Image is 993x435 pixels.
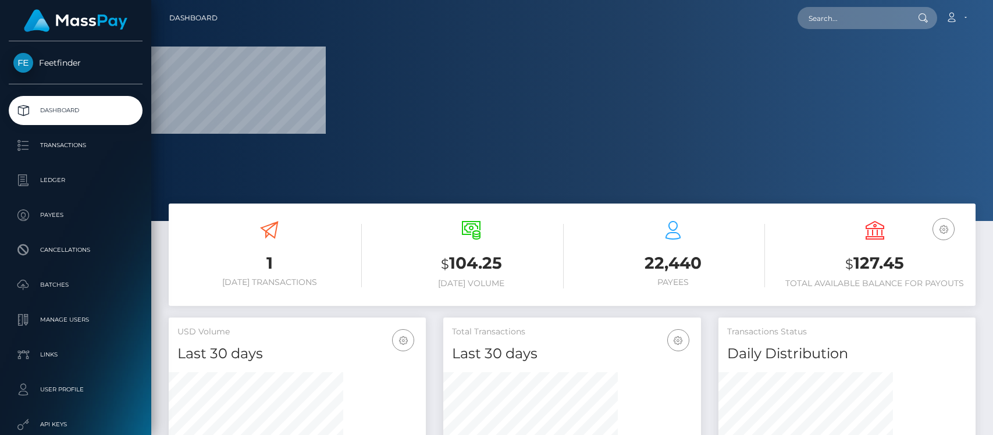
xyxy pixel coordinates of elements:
img: MassPay Logo [24,9,127,32]
a: Manage Users [9,305,143,334]
a: Ledger [9,166,143,195]
h3: 127.45 [782,252,967,276]
p: Payees [13,206,138,224]
a: Links [9,340,143,369]
h4: Last 30 days [452,344,692,364]
h6: Total Available Balance for Payouts [782,279,967,288]
h6: [DATE] Transactions [177,277,362,287]
p: Batches [13,276,138,294]
a: Batches [9,270,143,299]
p: User Profile [13,381,138,398]
a: Dashboard [169,6,218,30]
p: Transactions [13,137,138,154]
h3: 1 [177,252,362,274]
p: Dashboard [13,102,138,119]
h4: Daily Distribution [727,344,967,364]
a: User Profile [9,375,143,404]
a: Transactions [9,131,143,160]
img: Feetfinder [13,53,33,73]
h4: Last 30 days [177,344,417,364]
small: $ [845,256,853,272]
h6: Payees [581,277,766,287]
p: Ledger [13,172,138,189]
p: Links [13,346,138,363]
a: Payees [9,201,143,230]
span: Feetfinder [9,58,143,68]
h3: 22,440 [581,252,766,274]
a: Cancellations [9,236,143,265]
a: Dashboard [9,96,143,125]
h5: USD Volume [177,326,417,338]
h5: Transactions Status [727,326,967,338]
p: Manage Users [13,311,138,329]
p: API Keys [13,416,138,433]
h3: 104.25 [379,252,564,276]
p: Cancellations [13,241,138,259]
h6: [DATE] Volume [379,279,564,288]
h5: Total Transactions [452,326,692,338]
input: Search... [798,7,907,29]
small: $ [441,256,449,272]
